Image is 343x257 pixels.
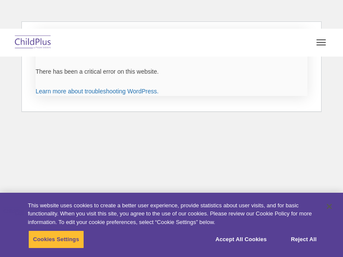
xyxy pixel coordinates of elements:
[36,88,159,95] a: Learn more about troubleshooting WordPress.
[28,230,84,248] button: Cookies Settings
[320,197,339,216] button: Close
[277,230,331,248] button: Reject All
[211,230,271,248] button: Accept All Cookies
[13,33,53,53] img: ChildPlus by Procare Solutions
[36,67,307,76] p: There has been a critical error on this website.
[28,201,319,227] div: This website uses cookies to create a better user experience, provide statistics about user visit...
